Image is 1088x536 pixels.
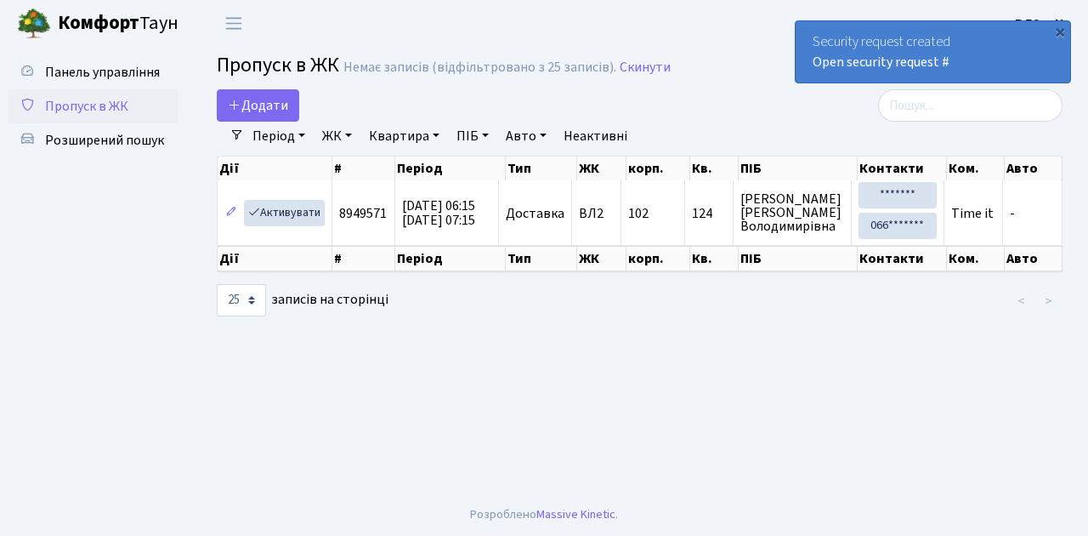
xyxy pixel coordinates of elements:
[343,60,616,76] div: Немає записів (відфільтровано з 25 записів).
[813,53,949,71] a: Open security request #
[332,246,395,271] th: #
[58,9,139,37] b: Комфорт
[395,246,506,271] th: Період
[332,157,395,180] th: #
[947,246,1005,271] th: Ком.
[450,122,496,151] a: ПІБ
[626,246,690,271] th: корп.
[557,122,634,151] a: Неактивні
[1015,14,1068,33] b: ВЛ2 -. К.
[947,157,1005,180] th: Ком.
[628,204,649,223] span: 102
[45,97,128,116] span: Пропуск в ЖК
[1015,14,1068,34] a: ВЛ2 -. К.
[536,505,615,523] a: Massive Kinetic
[690,246,739,271] th: Кв.
[690,157,739,180] th: Кв.
[878,89,1062,122] input: Пошук...
[217,50,339,80] span: Пропуск в ЖК
[8,55,178,89] a: Панель управління
[626,157,690,180] th: корп.
[739,157,858,180] th: ПІБ
[315,122,359,151] a: ЖК
[579,207,614,220] span: ВЛ2
[499,122,553,151] a: Авто
[244,200,325,226] a: Активувати
[17,7,51,41] img: logo.png
[1010,204,1015,223] span: -
[217,89,299,122] a: Додати
[470,505,618,524] div: Розроблено .
[45,131,164,150] span: Розширений пошук
[506,207,564,220] span: Доставка
[577,157,626,180] th: ЖК
[339,204,387,223] span: 8949571
[1051,23,1068,40] div: ×
[1005,157,1062,180] th: Авто
[739,246,858,271] th: ПІБ
[8,123,178,157] a: Розширений пошук
[858,157,947,180] th: Контакти
[58,9,178,38] span: Таун
[395,157,506,180] th: Період
[362,122,446,151] a: Квартира
[45,63,160,82] span: Панель управління
[692,207,726,220] span: 124
[246,122,312,151] a: Період
[506,246,577,271] th: Тип
[1005,246,1062,271] th: Авто
[402,197,475,230] span: [DATE] 06:15 [DATE] 07:15
[217,284,388,316] label: записів на сторінці
[218,246,332,271] th: Дії
[217,284,266,316] select: записів на сторінці
[620,60,671,76] a: Скинути
[506,157,577,180] th: Тип
[212,9,255,37] button: Переключити навігацію
[577,246,626,271] th: ЖК
[858,246,947,271] th: Контакти
[218,157,332,180] th: Дії
[740,192,844,233] span: [PERSON_NAME] [PERSON_NAME] Володимирівна
[951,204,994,223] span: Time it
[796,21,1070,83] div: Security request created
[8,89,178,123] a: Пропуск в ЖК
[228,96,288,115] span: Додати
